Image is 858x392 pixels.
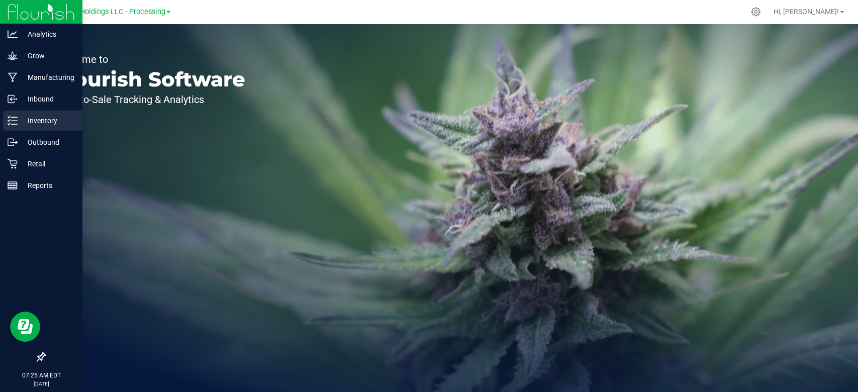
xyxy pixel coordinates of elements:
[18,71,78,83] p: Manufacturing
[8,137,18,147] inline-svg: Outbound
[8,72,18,82] inline-svg: Manufacturing
[8,116,18,126] inline-svg: Inventory
[8,51,18,61] inline-svg: Grow
[18,158,78,170] p: Retail
[749,7,762,17] div: Manage settings
[774,8,839,16] span: Hi, [PERSON_NAME]!
[18,50,78,62] p: Grow
[18,28,78,40] p: Analytics
[8,94,18,104] inline-svg: Inbound
[5,371,78,380] p: 07:25 AM EDT
[35,8,165,16] span: Riviera Creek Holdings LLC - Processing
[10,312,40,342] iframe: Resource center
[18,136,78,148] p: Outbound
[54,94,245,105] p: Seed-to-Sale Tracking & Analytics
[54,69,245,89] p: Flourish Software
[18,115,78,127] p: Inventory
[18,179,78,191] p: Reports
[8,180,18,190] inline-svg: Reports
[18,93,78,105] p: Inbound
[8,159,18,169] inline-svg: Retail
[54,54,245,64] p: Welcome to
[5,380,78,387] p: [DATE]
[8,29,18,39] inline-svg: Analytics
